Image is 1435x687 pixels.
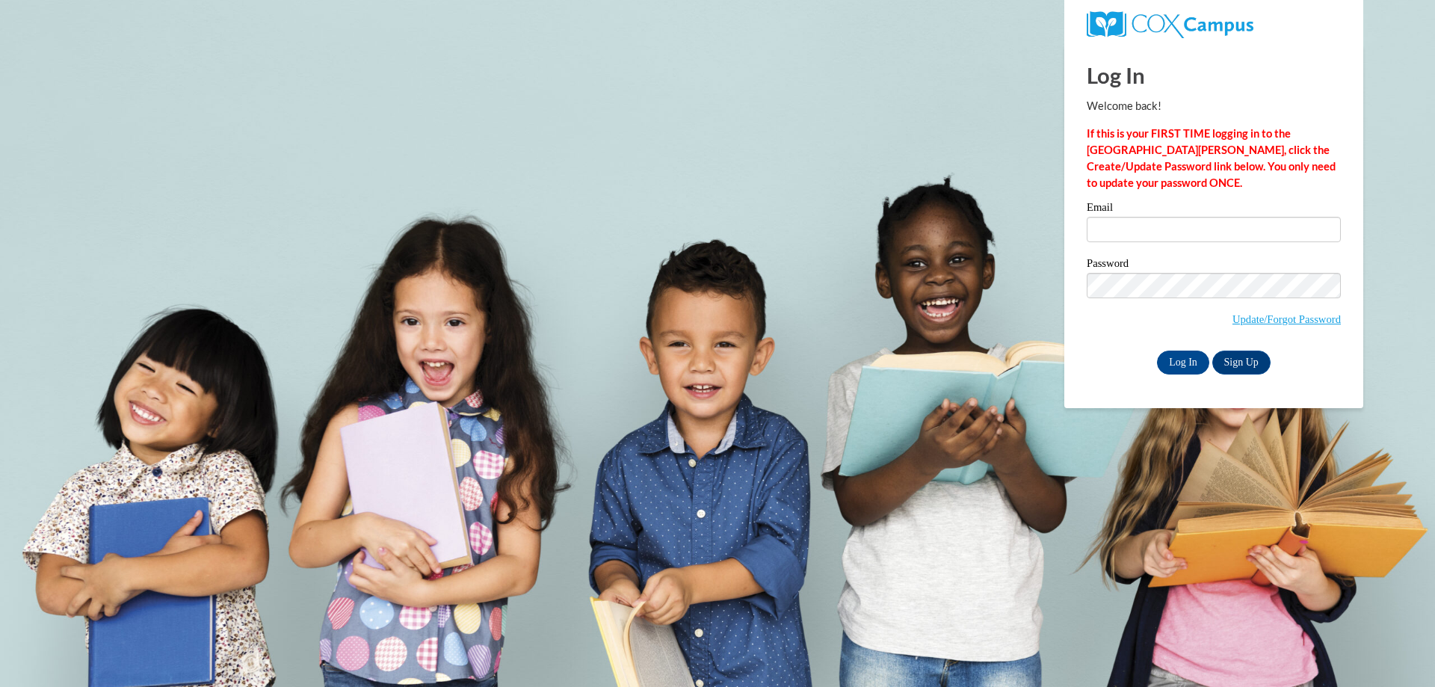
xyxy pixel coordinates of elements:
[1087,202,1341,217] label: Email
[1087,60,1341,90] h1: Log In
[1087,11,1253,38] img: COX Campus
[1087,98,1341,114] p: Welcome back!
[1087,17,1253,30] a: COX Campus
[1157,351,1209,375] input: Log In
[1232,313,1341,325] a: Update/Forgot Password
[1087,258,1341,273] label: Password
[1212,351,1271,375] a: Sign Up
[1087,127,1336,189] strong: If this is your FIRST TIME logging in to the [GEOGRAPHIC_DATA][PERSON_NAME], click the Create/Upd...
